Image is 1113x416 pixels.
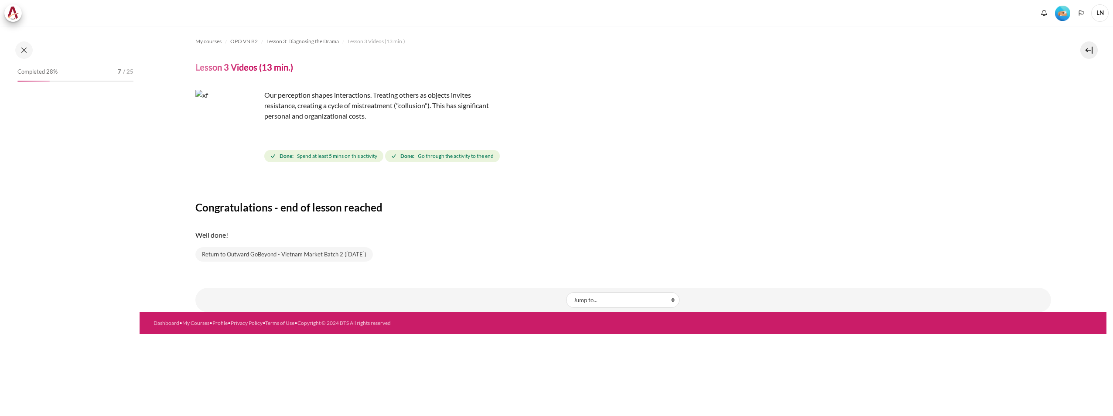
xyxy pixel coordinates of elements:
section: Content [140,26,1106,312]
a: User menu [1091,4,1109,22]
strong: Done: [280,152,294,160]
a: Privacy Policy [231,320,263,326]
span: LN [1091,4,1109,22]
h3: Congratulations - end of lesson reached [195,201,1051,214]
span: Go through the activity to the end [418,152,494,160]
span: Spend at least 5 mins on this activity [297,152,377,160]
a: Level #2 [1052,5,1074,21]
span: Completed 28% [17,68,58,76]
img: xf [195,90,261,155]
span: Lesson 3 Videos (13 min.) [348,38,405,45]
a: OPO VN B2 [230,36,258,47]
a: Return to Outward GoBeyond - Vietnam Market Batch 2 ([DATE]) [195,247,373,262]
a: Copyright © 2024 BTS All rights reserved [297,320,391,326]
img: Level #2 [1055,6,1070,21]
img: Architeck [7,7,19,20]
span: 7 [118,68,121,76]
a: Profile [212,320,228,326]
p: Our perception shapes interactions. Treating others as objects invites resistance, creating a cyc... [195,90,501,121]
a: Lesson 3: Diagnosing the Drama [266,36,339,47]
a: Terms of Use [265,320,294,326]
a: My Courses [182,320,209,326]
span: / 25 [123,68,133,76]
p: Well done! [195,230,1051,240]
strong: Done: [400,152,414,160]
a: Dashboard [154,320,179,326]
h4: Lesson 3 Videos (13 min.) [195,61,293,73]
a: My courses [195,36,222,47]
nav: Navigation bar [195,34,1051,48]
div: 28% [17,81,50,82]
span: OPO VN B2 [230,38,258,45]
div: Level #2 [1055,5,1070,21]
div: Completion requirements for Lesson 3 Videos (13 min.) [264,148,502,164]
div: Show notification window with no new notifications [1038,7,1051,20]
span: My courses [195,38,222,45]
div: • • • • • [154,319,684,327]
button: Languages [1075,7,1088,20]
a: Lesson 3 Videos (13 min.) [348,36,405,47]
a: Architeck Architeck [4,4,26,22]
span: Lesson 3: Diagnosing the Drama [266,38,339,45]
